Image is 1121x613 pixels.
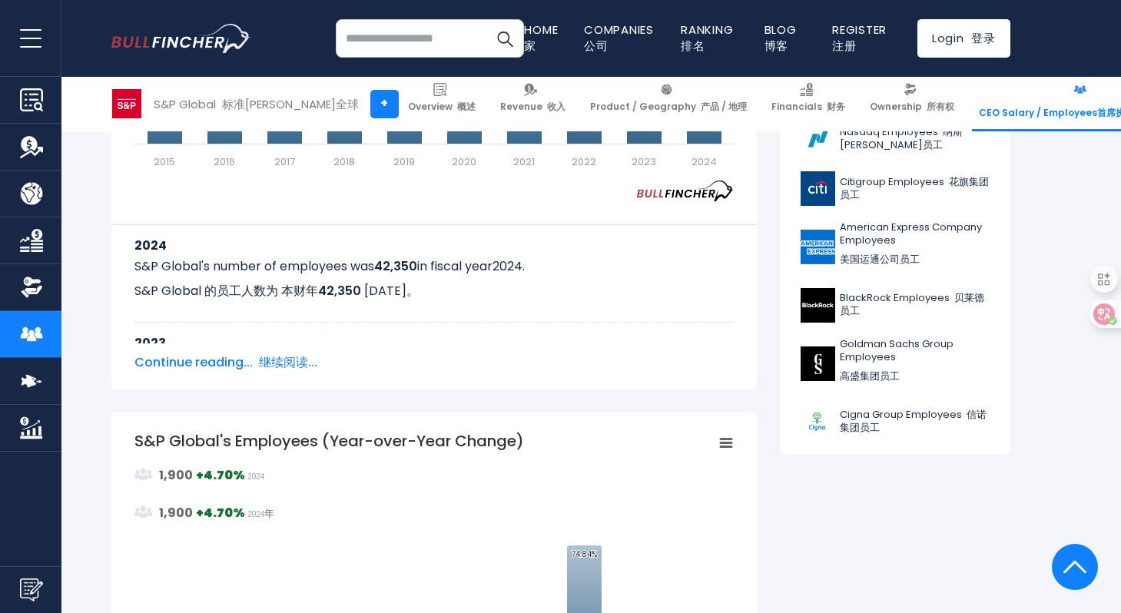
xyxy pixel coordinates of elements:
[832,22,894,54] a: Register 注册
[840,407,987,435] font: 信诺集团员工
[547,100,565,113] font: 收入
[204,466,245,484] strong: 4.70%
[863,77,961,119] a: Ownership 所有权
[408,101,476,113] span: Overview
[134,236,734,255] h3: 2024
[801,230,835,264] img: AXP logo
[134,333,734,353] h3: 2023
[840,174,989,202] font: 花旗集团员工
[840,409,990,435] span: Cigna Group Employees
[590,101,747,113] span: Product / Geography
[370,90,399,118] a: +
[840,290,984,318] font: 贝莱德员工
[840,292,990,318] span: BlackRock Employees
[791,400,999,442] a: Cigna Group Employees 信诺集团员工
[452,154,476,169] text: 2020
[572,154,596,169] text: 2022
[584,22,661,54] a: Companies 公司
[204,504,245,522] strong: 4.70%
[917,19,1010,58] a: Login 登录
[791,284,999,326] a: BlackRock Employees 贝莱德员工
[681,22,741,54] a: Ranking 排名
[971,30,996,46] font: 登录
[493,77,572,119] a: Revenue 收入
[154,154,175,169] text: 2015
[20,276,43,299] img: Ownership
[771,101,845,113] span: Financials
[791,334,999,393] a: Goldman Sachs Group Employees高盛集团员工
[840,338,990,389] span: Goldman Sachs Group Employees
[681,38,705,54] font: 排名
[840,124,963,152] font: 纳斯[PERSON_NAME]员工
[486,19,524,58] button: Search
[840,221,990,273] span: American Express Company Employees
[134,430,524,452] tspan: S&P Global's Employees (Year-over-Year Change)
[524,22,565,54] a: Home 家
[134,508,275,519] font: 年
[701,100,747,113] font: 产品 / 地理
[111,24,251,54] img: bullfincher logo
[134,257,734,306] p: S&P Global's number of employees was in fiscal year .
[159,466,193,484] strong: 1,900
[840,369,900,383] font: 高盛集团员工
[247,472,264,481] span: 2024
[764,38,789,54] font: 博客
[364,282,406,300] span: [DATE]
[691,154,716,169] text: 2024
[134,353,734,372] span: Continue reading...
[791,118,999,160] a: Nasdaq Employees 纳斯[PERSON_NAME]员工
[457,100,476,113] font: 概述
[154,95,359,113] div: S&P Global
[583,77,754,119] a: Product / Geography 产品 / 地理
[827,100,845,113] font: 财务
[927,100,954,113] font: 所有权
[274,154,294,169] text: 2017
[374,257,417,275] b: 42,350
[493,257,522,275] span: 2024
[801,171,835,206] img: C logo
[524,38,536,54] font: 家
[840,176,990,202] span: Citigroup Employees
[801,404,835,439] img: CI logo
[401,77,483,119] a: Overview 概述
[196,466,245,484] strong: +
[112,89,141,118] img: SPGI logo
[801,288,835,323] img: BLK logo
[571,548,596,560] tspan: 74.84%
[764,22,804,54] a: Blog 博客
[393,154,415,169] text: 2019
[840,252,920,267] font: 美国运通公司员工
[801,121,835,156] img: NDAQ logo
[214,154,235,169] text: 2016
[791,167,999,210] a: Citigroup Employees 花旗集团员工
[333,154,355,169] text: 2018
[840,126,990,152] span: Nasdaq Employees
[111,24,251,54] a: Go to homepage
[632,154,656,169] text: 2023
[513,154,535,169] text: 2021
[318,282,361,300] b: 42,350
[801,346,835,381] img: GS logo
[584,38,609,54] font: 公司
[870,101,954,113] span: Ownership
[159,504,193,522] strong: 1,900
[247,510,264,519] span: 2024
[222,96,359,112] font: 标准[PERSON_NAME]全球
[134,466,153,484] img: graph_employee_icon.svg
[134,282,419,300] font: S&P Global 的员工人数为 本财年 。
[134,503,153,522] img: graph_employee_icon.svg
[791,217,999,277] a: American Express Company Employees美国运通公司员工
[764,77,852,119] a: Financials 财务
[259,353,317,371] font: 继续阅读...
[500,101,565,113] span: Revenue
[832,38,857,54] font: 注册
[196,504,245,522] strong: +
